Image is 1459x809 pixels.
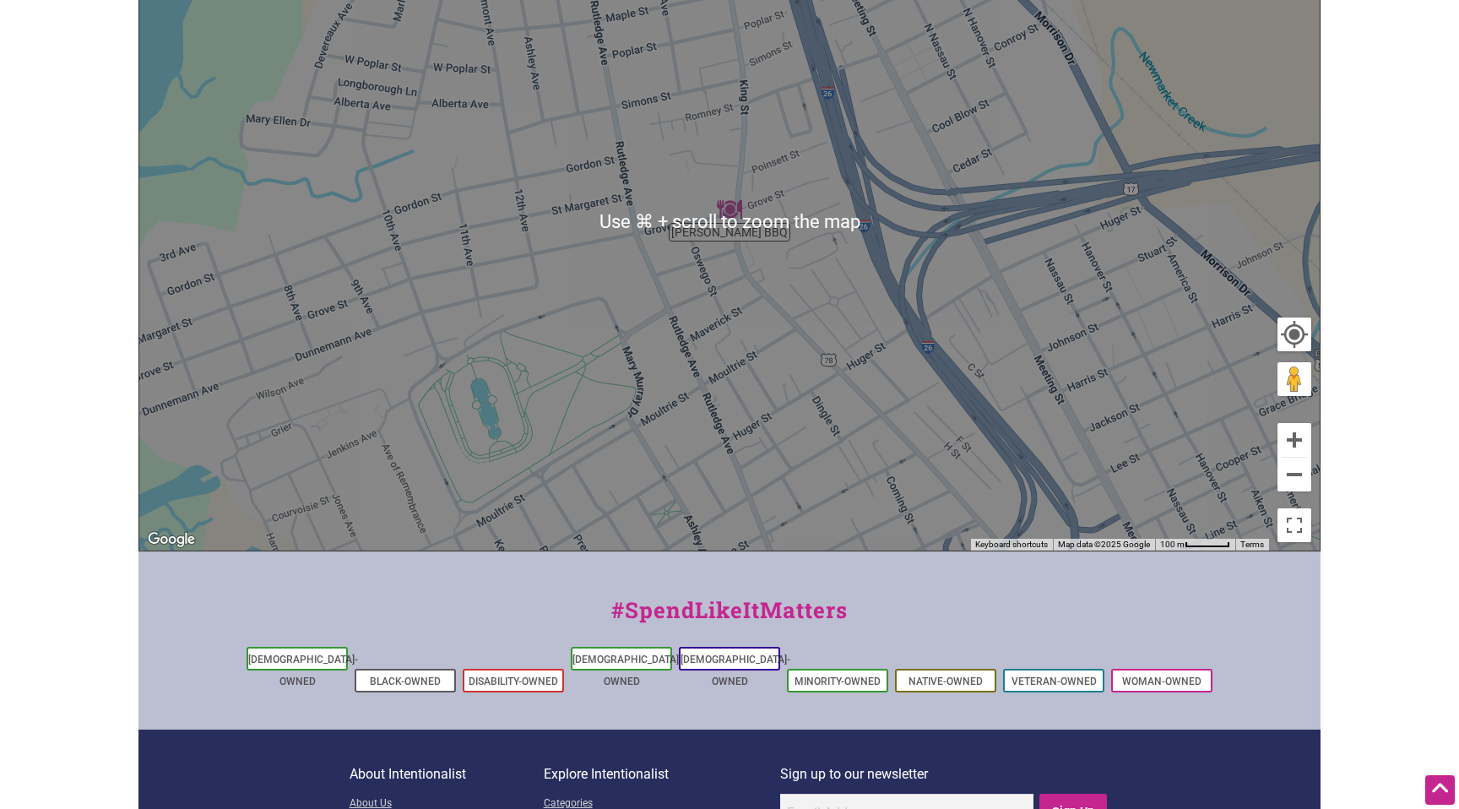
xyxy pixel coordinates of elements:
a: [DEMOGRAPHIC_DATA]-Owned [572,654,682,687]
button: Zoom out [1277,458,1311,491]
p: Sign up to our newsletter [780,763,1110,785]
a: Woman-Owned [1122,676,1201,687]
a: Minority-Owned [795,676,881,687]
button: Keyboard shortcuts [975,539,1048,551]
button: Toggle fullscreen view [1277,508,1311,542]
span: 100 m [1160,540,1185,549]
a: Black-Owned [370,676,441,687]
div: #SpendLikeItMatters [138,594,1321,643]
span: Map data ©2025 Google [1058,540,1150,549]
img: Google [144,529,199,551]
a: Native-Owned [908,676,983,687]
div: Scroll Back to Top [1425,775,1455,805]
button: Zoom in [1277,423,1311,457]
button: Map Scale: 100 m per 50 pixels [1155,539,1235,551]
div: Rodney Scott's BBQ [717,197,742,222]
p: Explore Intentionalist [544,763,780,785]
a: Open this area in Google Maps (opens a new window) [144,529,199,551]
a: Disability-Owned [469,676,558,687]
a: Terms [1240,540,1264,549]
a: [DEMOGRAPHIC_DATA]-Owned [681,654,790,687]
a: [DEMOGRAPHIC_DATA]-Owned [248,654,358,687]
p: About Intentionalist [350,763,544,785]
a: Veteran-Owned [1012,676,1097,687]
button: Drag Pegman onto the map to open Street View [1277,362,1311,396]
button: Your Location [1277,318,1311,351]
